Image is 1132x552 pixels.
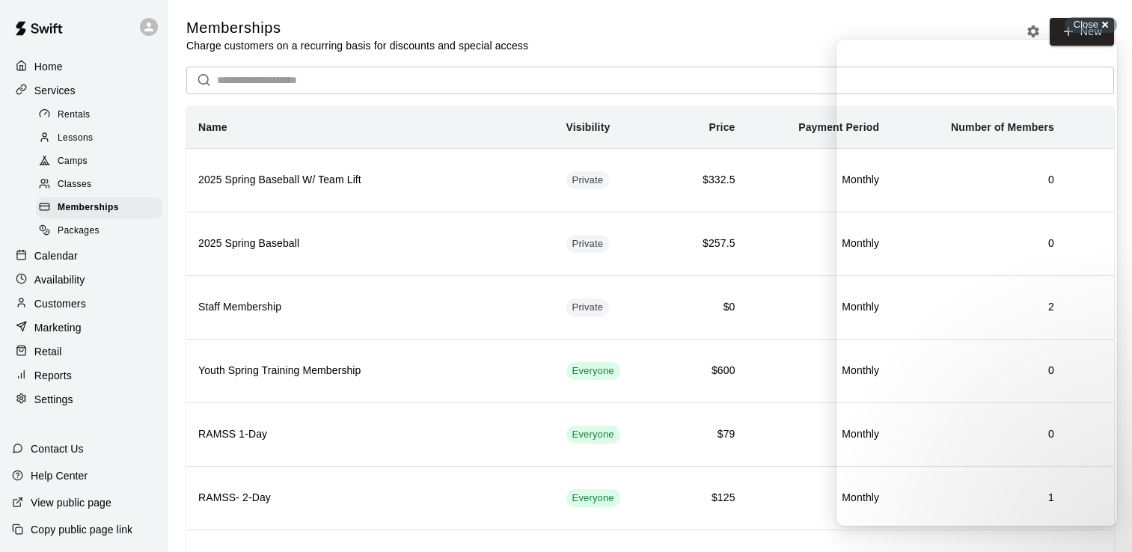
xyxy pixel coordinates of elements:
[759,363,880,379] h6: Monthly
[36,105,162,126] div: Rentals
[12,388,156,411] a: Settings
[58,131,94,146] span: Lessons
[36,197,162,218] div: Memberships
[566,235,610,253] div: This membership is hidden from the memberships page
[759,172,880,188] h6: Monthly
[12,55,156,78] a: Home
[759,236,880,252] h6: Monthly
[34,272,85,287] p: Availability
[12,340,156,363] a: Retail
[566,428,620,442] span: Everyone
[198,121,227,133] b: Name
[198,299,542,316] h6: Staff Membership
[566,174,610,188] span: Private
[186,38,528,53] p: Charge customers on a recurring basis for discounts and special access
[673,363,735,379] h6: $600
[34,59,63,74] p: Home
[709,121,735,133] b: Price
[34,320,82,335] p: Marketing
[36,174,168,197] a: Classes
[759,426,880,443] h6: Monthly
[34,296,86,311] p: Customers
[566,171,610,189] div: This membership is hidden from the memberships page
[58,177,91,192] span: Classes
[673,426,735,443] h6: $79
[36,126,168,150] a: Lessons
[36,103,168,126] a: Rentals
[673,299,735,316] h6: $0
[566,121,611,133] b: Visibility
[34,83,76,98] p: Services
[566,298,610,316] div: This membership is hidden from the memberships page
[34,392,73,407] p: Settings
[673,236,735,252] h6: $257.5
[31,495,111,510] p: View public page
[836,40,1117,526] iframe: Help Scout Beacon - Live Chat, Contact Form, and Knowledge Base
[566,362,620,380] div: This membership is visible to all customers
[36,197,168,220] a: Memberships
[12,269,156,291] a: Availability
[36,150,168,174] a: Camps
[34,368,72,383] p: Reports
[198,490,542,506] h6: RAMSS- 2-Day
[566,426,620,444] div: This membership is visible to all customers
[1074,19,1098,30] span: Close
[759,490,880,506] h6: Monthly
[198,426,542,443] h6: RAMSS 1-Day
[12,79,156,102] a: Services
[186,18,528,38] h5: Memberships
[58,154,88,169] span: Camps
[34,248,78,263] p: Calendar
[12,245,156,267] a: Calendar
[566,489,620,507] div: This membership is visible to all customers
[1065,17,1117,33] button: Close
[34,344,62,359] p: Retail
[36,128,162,149] div: Lessons
[673,490,735,506] h6: $125
[198,172,542,188] h6: 2025 Spring Baseball W/ Team Lift
[36,221,162,242] div: Packages
[58,200,119,215] span: Memberships
[566,301,610,315] span: Private
[36,151,162,172] div: Camps
[198,236,542,252] h6: 2025 Spring Baseball
[566,237,610,251] span: Private
[36,174,162,195] div: Classes
[58,108,91,123] span: Rentals
[759,299,880,316] h6: Monthly
[12,316,156,339] a: Marketing
[566,491,620,506] span: Everyone
[198,363,542,379] h6: Youth Spring Training Membership
[12,364,156,387] a: Reports
[566,364,620,378] span: Everyone
[798,121,879,133] b: Payment Period
[31,522,132,537] p: Copy public page link
[31,441,84,456] p: Contact Us
[673,172,735,188] h6: $332.5
[58,224,100,239] span: Packages
[1050,18,1114,46] a: New
[31,468,88,483] p: Help Center
[12,292,156,315] a: Customers
[36,220,168,243] a: Packages
[1022,20,1044,43] button: Memberships settings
